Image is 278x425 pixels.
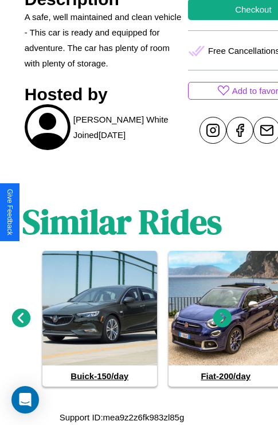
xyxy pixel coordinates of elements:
p: [PERSON_NAME] White [73,112,169,127]
p: Joined [DATE] [73,127,126,143]
a: Buick-150/day [42,251,157,387]
p: Support ID: mea9z2z6fk983zl85g [60,410,185,425]
h3: Hosted by [25,85,182,104]
p: A safe, well maintained and clean vehicle - This car is ready and equipped for adventure. The car... [25,9,182,71]
div: Open Intercom Messenger [11,386,39,414]
h4: Buick - 150 /day [42,365,157,387]
h1: Similar Rides [22,198,222,245]
div: Give Feedback [6,189,14,235]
